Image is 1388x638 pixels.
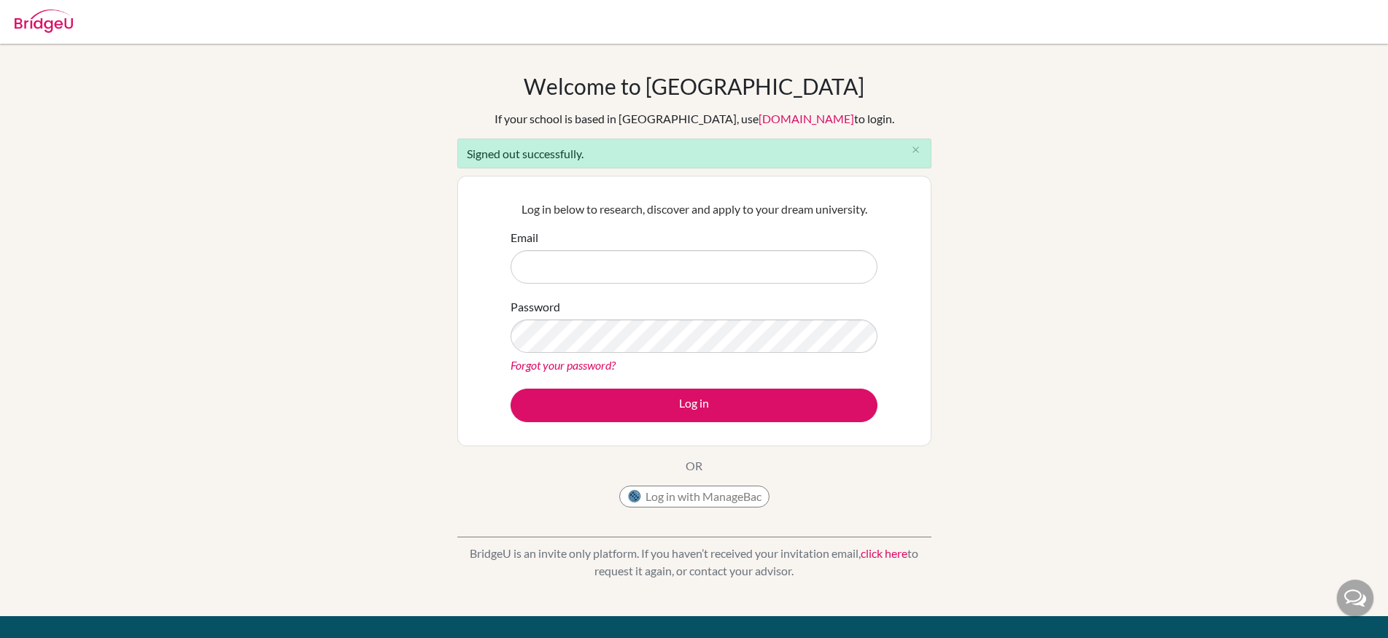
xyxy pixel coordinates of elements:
a: click here [861,546,907,560]
label: Email [511,229,538,246]
p: OR [686,457,702,475]
div: If your school is based in [GEOGRAPHIC_DATA], use to login. [495,110,894,128]
button: Close [902,139,931,161]
button: Log in [511,389,877,422]
img: Bridge-U [15,9,73,33]
a: Forgot your password? [511,358,616,372]
h1: Welcome to [GEOGRAPHIC_DATA] [524,73,864,99]
label: Password [511,298,560,316]
div: Signed out successfully. [457,139,931,168]
p: Log in below to research, discover and apply to your dream university. [511,201,877,218]
p: BridgeU is an invite only platform. If you haven’t received your invitation email, to request it ... [457,545,931,580]
a: [DOMAIN_NAME] [759,112,854,125]
button: Log in with ManageBac [619,486,769,507]
i: close [910,144,921,155]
